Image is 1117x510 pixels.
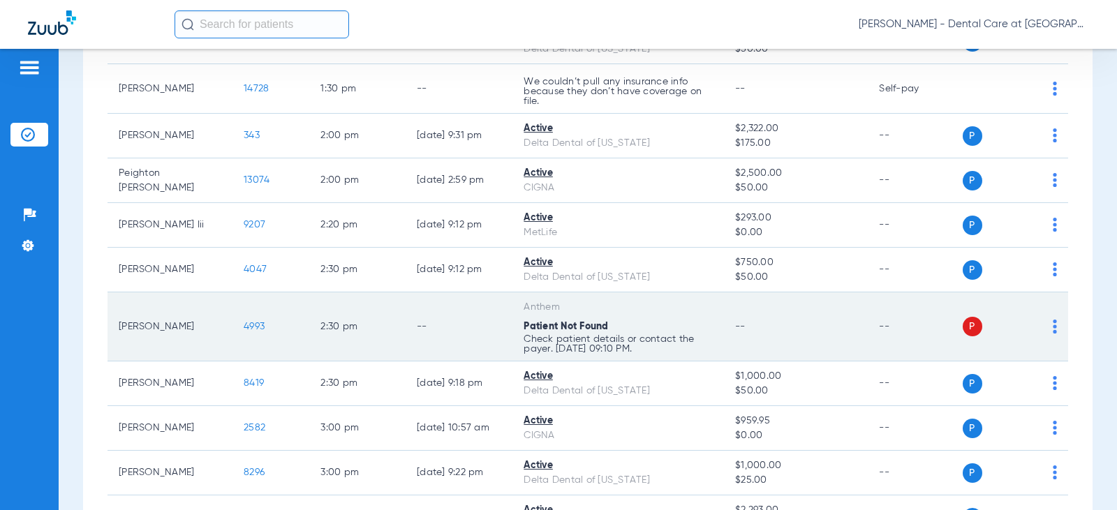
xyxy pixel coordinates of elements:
[868,114,962,158] td: --
[108,64,232,114] td: [PERSON_NAME]
[524,121,713,136] div: Active
[1053,262,1057,276] img: group-dot-blue.svg
[175,10,349,38] input: Search for patients
[309,64,406,114] td: 1:30 PM
[309,361,406,406] td: 2:30 PM
[868,451,962,495] td: --
[524,384,713,398] div: Delta Dental of [US_STATE]
[868,406,962,451] td: --
[108,203,232,248] td: [PERSON_NAME] Iii
[868,248,962,292] td: --
[28,10,76,35] img: Zuub Logo
[735,166,857,181] span: $2,500.00
[244,467,265,477] span: 8296
[524,270,713,285] div: Delta Dental of [US_STATE]
[963,374,982,393] span: P
[524,225,713,240] div: MetLife
[963,317,982,336] span: P
[735,322,746,331] span: --
[868,292,962,361] td: --
[735,414,857,428] span: $959.95
[524,458,713,473] div: Active
[868,203,962,248] td: --
[309,114,406,158] td: 2:00 PM
[868,64,962,114] td: Self-pay
[244,423,265,433] span: 2582
[309,451,406,495] td: 3:00 PM
[524,255,713,270] div: Active
[735,181,857,195] span: $50.00
[524,334,713,354] p: Check patient details or contact the payer. [DATE] 09:10 PM.
[963,463,982,483] span: P
[735,211,857,225] span: $293.00
[406,64,512,114] td: --
[1053,82,1057,96] img: group-dot-blue.svg
[1053,465,1057,479] img: group-dot-blue.svg
[524,181,713,195] div: CIGNA
[735,136,857,151] span: $175.00
[244,175,269,185] span: 13074
[406,114,512,158] td: [DATE] 9:31 PM
[244,220,265,230] span: 9207
[963,260,982,280] span: P
[309,248,406,292] td: 2:30 PM
[244,130,260,140] span: 343
[1053,320,1057,333] img: group-dot-blue.svg
[309,203,406,248] td: 2:20 PM
[1053,376,1057,390] img: group-dot-blue.svg
[524,136,713,151] div: Delta Dental of [US_STATE]
[868,361,962,406] td: --
[524,414,713,428] div: Active
[406,361,512,406] td: [DATE] 9:18 PM
[524,428,713,443] div: CIGNA
[406,292,512,361] td: --
[1053,128,1057,142] img: group-dot-blue.svg
[735,255,857,270] span: $750.00
[108,406,232,451] td: [PERSON_NAME]
[524,322,608,331] span: Patient Not Found
[735,270,857,285] span: $50.00
[524,211,713,225] div: Active
[244,84,269,93] span: 14728
[244,264,267,274] span: 4047
[735,473,857,488] span: $25.00
[868,158,962,203] td: --
[108,361,232,406] td: [PERSON_NAME]
[309,158,406,203] td: 2:00 PM
[524,369,713,384] div: Active
[406,248,512,292] td: [DATE] 9:12 PM
[735,84,746,93] span: --
[406,406,512,451] td: [DATE] 10:57 AM
[735,225,857,240] span: $0.00
[406,451,512,495] td: [DATE] 9:22 PM
[963,126,982,146] span: P
[108,114,232,158] td: [PERSON_NAME]
[309,406,406,451] td: 3:00 PM
[735,384,857,398] span: $50.00
[859,17,1089,31] span: [PERSON_NAME] - Dental Care at [GEOGRAPHIC_DATA]
[1053,173,1057,187] img: group-dot-blue.svg
[108,248,232,292] td: [PERSON_NAME]
[244,322,265,331] span: 4993
[735,428,857,443] span: $0.00
[309,292,406,361] td: 2:30 PM
[244,378,264,388] span: 8419
[524,42,713,57] div: Delta Dental of [US_STATE]
[735,369,857,384] span: $1,000.00
[406,158,512,203] td: [DATE] 2:59 PM
[963,419,982,438] span: P
[18,59,40,76] img: hamburger-icon
[735,458,857,473] span: $1,000.00
[524,77,713,106] p: We couldn’t pull any insurance info because they don’t have coverage on file.
[735,42,857,57] span: $50.00
[524,166,713,181] div: Active
[524,473,713,488] div: Delta Dental of [US_STATE]
[108,292,232,361] td: [PERSON_NAME]
[182,18,194,31] img: Search Icon
[963,216,982,235] span: P
[406,203,512,248] td: [DATE] 9:12 PM
[1053,421,1057,435] img: group-dot-blue.svg
[1053,218,1057,232] img: group-dot-blue.svg
[108,158,232,203] td: Peighton [PERSON_NAME]
[524,300,713,315] div: Anthem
